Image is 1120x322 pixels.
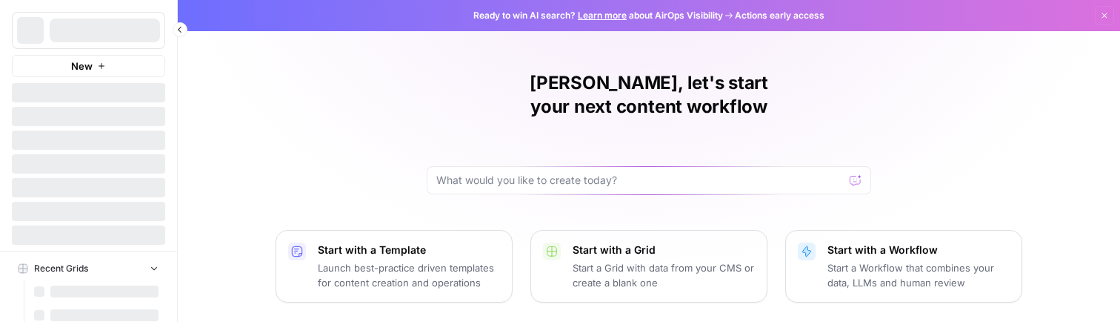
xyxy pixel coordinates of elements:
span: Ready to win AI search? about AirOps Visibility [473,9,723,22]
span: Actions early access [735,9,824,22]
button: Recent Grids [12,257,165,280]
button: Start with a WorkflowStart a Workflow that combines your data, LLMs and human review [785,230,1022,303]
p: Launch best-practice driven templates for content creation and operations [318,260,500,290]
p: Start with a Grid [573,243,755,257]
button: Start with a TemplateLaunch best-practice driven templates for content creation and operations [276,230,513,303]
p: Start a Grid with data from your CMS or create a blank one [573,260,755,290]
input: What would you like to create today? [436,173,844,188]
span: New [71,59,93,73]
a: Learn more [578,10,627,21]
p: Start with a Workflow [827,243,1010,257]
button: Start with a GridStart a Grid with data from your CMS or create a blank one [530,230,767,303]
h1: [PERSON_NAME], let's start your next content workflow [427,71,871,119]
span: Recent Grids [34,262,88,275]
p: Start with a Template [318,243,500,257]
p: Start a Workflow that combines your data, LLMs and human review [827,260,1010,290]
button: New [12,55,165,77]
